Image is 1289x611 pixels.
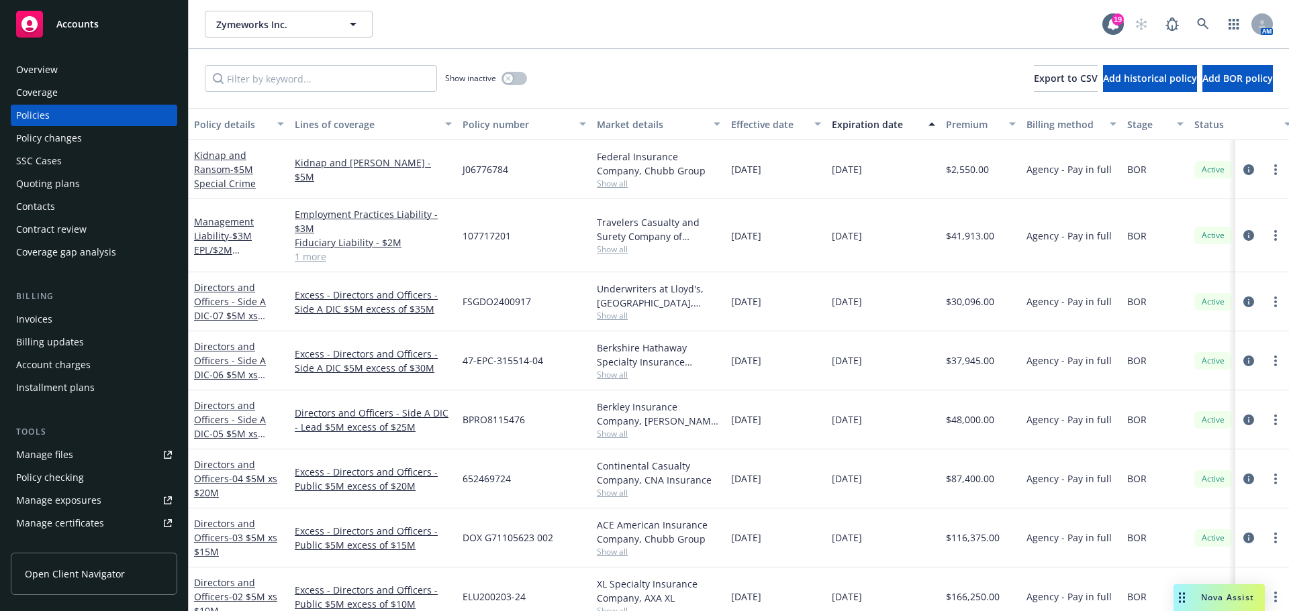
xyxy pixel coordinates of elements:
[946,353,994,368] span: $37,945.00
[1268,227,1284,243] a: more
[16,331,84,353] div: Billing updates
[826,108,941,140] button: Expiration date
[11,331,177,353] a: Billing updates
[1027,162,1112,176] span: Agency - Pay in full
[1127,229,1147,243] span: BOR
[457,108,591,140] button: Policy number
[832,162,862,176] span: [DATE]
[11,150,177,172] a: SSC Cases
[194,458,277,499] a: Directors and Officers
[16,309,52,330] div: Invoices
[832,294,862,309] span: [DATE]
[946,117,1001,131] div: Premium
[11,59,177,80] a: Overview
[295,207,452,235] a: Employment Practices Liability - $3M
[1027,471,1112,486] span: Agency - Pay in full
[295,524,452,552] a: Excess - Directors and Officers - Public $5M excess of $15M
[463,471,511,486] span: 652469724
[463,590,526,604] span: ELU200203-24
[194,149,256,190] a: Kidnap and Ransom
[463,294,531,309] span: FSGDO2400917
[16,354,91,376] div: Account charges
[194,427,265,454] span: - 05 $5M xs $25M
[946,294,994,309] span: $30,096.00
[832,471,862,486] span: [DATE]
[597,369,720,380] span: Show all
[832,531,862,545] span: [DATE]
[1241,471,1257,487] a: circleInformation
[11,5,177,43] a: Accounts
[295,156,452,184] a: Kidnap and [PERSON_NAME] - $5M
[289,108,457,140] button: Lines of coverage
[1027,531,1112,545] span: Agency - Pay in full
[16,173,80,195] div: Quoting plans
[194,368,265,395] span: - 06 $5M xs $30M
[1241,162,1257,178] a: circleInformation
[1202,65,1273,92] button: Add BOR policy
[16,196,55,217] div: Contacts
[597,546,720,557] span: Show all
[1200,532,1227,544] span: Active
[16,127,82,149] div: Policy changes
[11,425,177,439] div: Tools
[194,340,266,395] a: Directors and Officers - Side A DIC
[1190,11,1216,38] a: Search
[1127,162,1147,176] span: BOR
[463,353,543,368] span: 47-EPC-315514-04
[1174,584,1190,611] div: Drag to move
[946,412,994,427] span: $48,000.00
[194,309,265,336] span: - 07 $5M xs $35M
[597,310,720,321] span: Show all
[11,309,177,330] a: Invoices
[946,471,994,486] span: $87,400.00
[11,219,177,240] a: Contract review
[11,105,177,126] a: Policies
[295,117,437,131] div: Lines of coverage
[194,117,269,131] div: Policy details
[1268,294,1284,310] a: more
[1200,296,1227,308] span: Active
[1127,117,1169,131] div: Stage
[16,467,84,488] div: Policy checking
[16,150,62,172] div: SSC Cases
[832,353,862,368] span: [DATE]
[597,215,720,243] div: Travelers Casualty and Surety Company of America, Travelers Insurance
[946,229,994,243] span: $41,913.00
[597,487,720,498] span: Show all
[11,490,177,511] a: Manage exposures
[1027,294,1112,309] span: Agency - Pay in full
[946,162,989,176] span: $2,550.00
[463,229,511,243] span: 107717201
[11,354,177,376] a: Account charges
[1027,353,1112,368] span: Agency - Pay in full
[597,117,706,131] div: Market details
[11,173,177,195] a: Quoting plans
[597,243,720,255] span: Show all
[16,444,73,465] div: Manage files
[731,590,761,604] span: [DATE]
[194,399,266,454] a: Directors and Officers - Side A DIC
[1027,590,1112,604] span: Agency - Pay in full
[194,472,277,499] span: - 04 $5M xs $20M
[11,512,177,534] a: Manage certificates
[194,531,277,558] span: - 03 $5M xs $15M
[1241,353,1257,369] a: circleInformation
[445,72,496,84] span: Show inactive
[295,583,452,611] a: Excess - Directors and Officers - Public $5M excess of $10M
[295,465,452,493] a: Excess - Directors and Officers - Public $5M excess of $20M
[463,117,571,131] div: Policy number
[1202,72,1273,85] span: Add BOR policy
[1268,530,1284,546] a: more
[16,219,87,240] div: Contract review
[731,162,761,176] span: [DATE]
[16,105,50,126] div: Policies
[731,471,761,486] span: [DATE]
[16,377,95,398] div: Installment plans
[1200,229,1227,241] span: Active
[1159,11,1186,38] a: Report a Bug
[295,235,452,249] a: Fiduciary Liability - $2M
[597,282,720,310] div: Underwriters at Lloyd's, [GEOGRAPHIC_DATA], [PERSON_NAME] of [GEOGRAPHIC_DATA], Howden Broking Group
[25,567,125,581] span: Open Client Navigator
[295,249,452,264] a: 1 more
[731,294,761,309] span: [DATE]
